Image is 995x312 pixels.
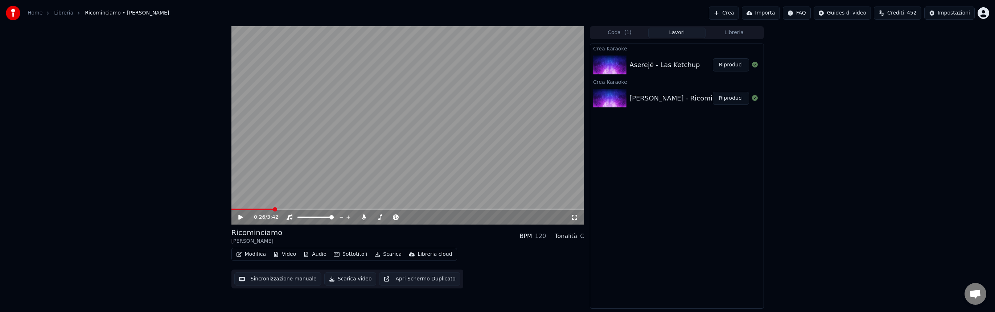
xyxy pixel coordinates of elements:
span: 452 [907,9,917,17]
div: / [254,214,271,221]
span: ( 1 ) [624,29,632,36]
button: Importa [742,7,780,20]
button: Apri Schermo Duplicato [379,272,460,286]
div: Libreria cloud [418,251,452,258]
img: youka [6,6,20,20]
div: 120 [535,232,546,241]
a: Home [28,9,42,17]
nav: breadcrumb [28,9,169,17]
button: Coda [591,28,648,38]
div: Tonalità [555,232,577,241]
div: C [580,232,584,241]
div: [PERSON_NAME] - Ricominciamo [629,93,736,103]
div: Aserejé - Las Ketchup [629,60,700,70]
button: Crediti452 [874,7,921,20]
div: BPM [519,232,532,241]
button: Crea [709,7,739,20]
span: 3:42 [267,214,278,221]
button: Modifica [233,249,269,259]
div: Impostazioni [938,9,970,17]
span: Ricominciamo • [PERSON_NAME] [85,9,169,17]
button: Guides di video [814,7,871,20]
button: Sincronizzazione manuale [234,272,321,286]
button: FAQ [783,7,811,20]
span: Crediti [887,9,904,17]
button: Sottotitoli [331,249,370,259]
span: 0:26 [254,214,265,221]
button: Riproduci [713,58,749,71]
button: Impostazioni [924,7,975,20]
button: Scarica video [324,272,377,286]
div: [PERSON_NAME] [231,238,283,245]
a: Libreria [54,9,73,17]
div: Ricominciamo [231,227,283,238]
button: Scarica [371,249,404,259]
button: Video [270,249,299,259]
button: Libreria [706,28,763,38]
div: Crea Karaoke [590,77,763,86]
button: Audio [300,249,329,259]
button: Riproduci [713,92,749,105]
button: Lavori [648,28,706,38]
div: Aprire la chat [965,283,986,305]
div: Crea Karaoke [590,44,763,53]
